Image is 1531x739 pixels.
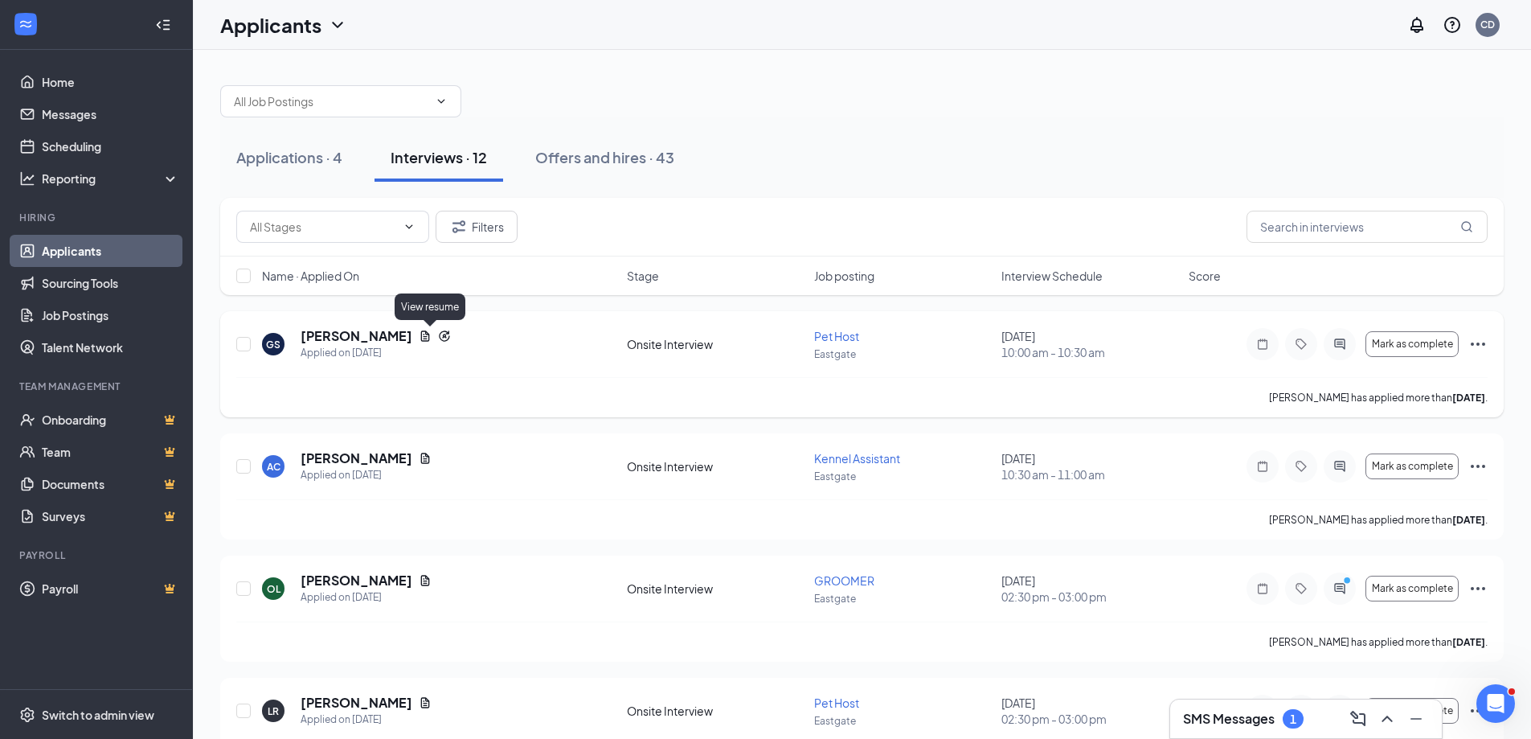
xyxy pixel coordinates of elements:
svg: ComposeMessage [1349,709,1368,729]
svg: Reapply [438,330,451,343]
div: Payroll [19,548,176,562]
a: TeamCrown [42,436,179,468]
div: View resume [395,294,465,320]
svg: Document [419,696,432,709]
span: Kennel Assistant [814,451,900,466]
div: [DATE] [1001,573,1179,605]
div: AC [267,460,280,474]
svg: ChevronDown [403,220,415,233]
svg: ChevronDown [328,15,347,35]
p: Eastgate [814,470,992,483]
div: Switch to admin view [42,707,154,723]
div: Applied on [DATE] [301,467,432,483]
span: Job posting [814,268,874,284]
div: Onsite Interview [627,581,804,597]
svg: Ellipses [1468,457,1488,476]
div: [DATE] [1001,328,1179,360]
svg: Settings [19,707,35,723]
div: Onsite Interview [627,336,804,352]
a: Job Postings [42,299,179,331]
span: Stage [627,268,659,284]
b: [DATE] [1452,514,1485,526]
div: Applied on [DATE] [301,589,432,606]
p: [PERSON_NAME] has applied more than . [1269,391,1488,404]
svg: ChevronUp [1377,709,1397,729]
a: DocumentsCrown [42,468,179,500]
button: Mark as complete [1365,698,1459,724]
svg: PrimaryDot [1340,576,1359,589]
button: Mark as complete [1365,454,1459,479]
input: All Stages [250,218,396,236]
span: Score [1189,268,1221,284]
p: [PERSON_NAME] has applied more than . [1269,635,1488,649]
p: Eastgate [814,347,992,361]
div: Onsite Interview [627,458,804,474]
div: OL [267,582,280,596]
p: Eastgate [814,714,992,728]
a: Sourcing Tools [42,267,179,299]
svg: Note [1253,460,1272,473]
div: Team Management [19,380,176,393]
p: [PERSON_NAME] has applied more than . [1269,513,1488,527]
div: [DATE] [1001,450,1179,482]
svg: Tag [1292,338,1311,351]
svg: Analysis [19,170,35,187]
button: Minimize [1403,706,1429,732]
svg: Ellipses [1468,335,1488,354]
p: Eastgate [814,592,992,606]
div: Applied on [DATE] [301,712,432,728]
div: Reporting [42,170,180,187]
button: Mark as complete [1365,576,1459,601]
span: 02:30 pm - 03:00 pm [1001,711,1179,727]
svg: Minimize [1406,709,1426,729]
div: Applications · 4 [236,147,342,167]
button: Mark as complete [1365,331,1459,357]
span: Mark as complete [1372,583,1453,594]
b: [DATE] [1452,636,1485,648]
button: Filter Filters [436,211,518,243]
span: Mark as complete [1372,461,1453,472]
input: All Job Postings [234,92,428,110]
div: Offers and hires · 43 [535,147,674,167]
div: [DATE] [1001,695,1179,727]
span: Name · Applied On [262,268,359,284]
span: Pet Host [814,696,859,710]
span: 10:00 am - 10:30 am [1001,344,1179,360]
span: GROOMER [814,573,874,588]
svg: Tag [1292,460,1311,473]
button: ComposeMessage [1345,706,1371,732]
span: Pet Host [814,329,859,343]
svg: QuestionInfo [1443,15,1462,35]
iframe: Intercom live chat [1476,684,1515,723]
div: Hiring [19,211,176,224]
a: Scheduling [42,130,179,162]
svg: Ellipses [1468,579,1488,598]
h5: [PERSON_NAME] [301,572,412,589]
svg: Notifications [1407,15,1427,35]
b: [DATE] [1452,392,1485,404]
div: CD [1480,18,1495,31]
a: PayrollCrown [42,573,179,605]
span: 02:30 pm - 03:00 pm [1001,589,1179,605]
div: LR [268,704,279,718]
svg: ActiveChat [1330,582,1349,595]
svg: Document [419,330,432,343]
svg: Collapse [155,17,171,33]
svg: Tag [1292,582,1311,595]
svg: Note [1253,582,1272,595]
svg: Document [419,574,432,587]
svg: ActiveChat [1330,460,1349,473]
a: Home [42,66,179,98]
a: Talent Network [42,331,179,363]
div: Interviews · 12 [391,147,487,167]
svg: Note [1253,338,1272,351]
button: ChevronUp [1374,706,1400,732]
svg: Document [419,452,432,465]
svg: Ellipses [1468,701,1488,721]
a: OnboardingCrown [42,404,179,436]
div: 1 [1290,712,1296,726]
div: Applied on [DATE] [301,345,451,361]
span: Interview Schedule [1001,268,1103,284]
svg: MagnifyingGlass [1460,220,1473,233]
div: Onsite Interview [627,703,804,719]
